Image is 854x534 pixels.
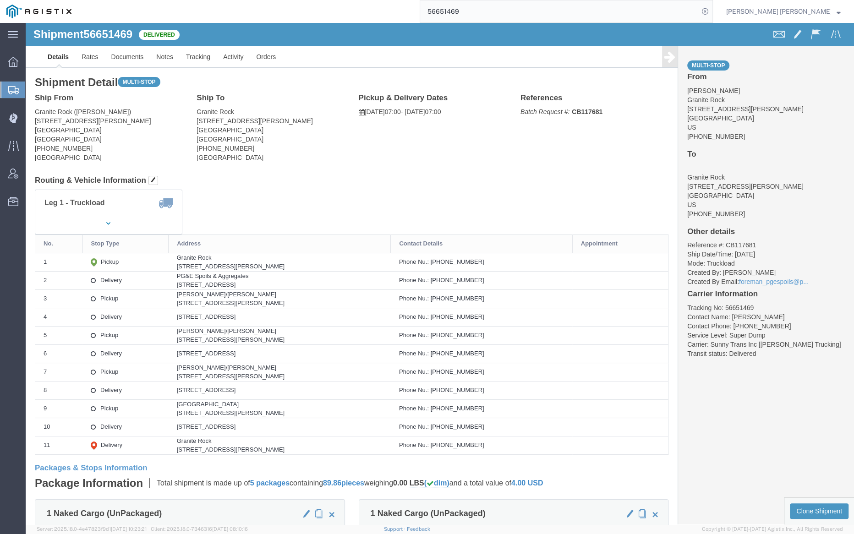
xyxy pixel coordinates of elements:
[111,526,147,532] span: [DATE] 10:23:21
[420,0,699,22] input: Search for shipment number, reference number
[37,526,147,532] span: Server: 2025.18.0-4e47823f9d1
[6,5,71,18] img: logo
[151,526,248,532] span: Client: 2025.18.0-7346316
[406,526,430,532] a: Feedback
[726,6,841,17] button: [PERSON_NAME] [PERSON_NAME]
[384,526,407,532] a: Support
[702,525,843,533] span: Copyright © [DATE]-[DATE] Agistix Inc., All Rights Reserved
[212,526,248,532] span: [DATE] 08:10:16
[726,6,830,16] span: Kayte Bray Dogali
[26,23,854,524] iframe: FS Legacy Container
